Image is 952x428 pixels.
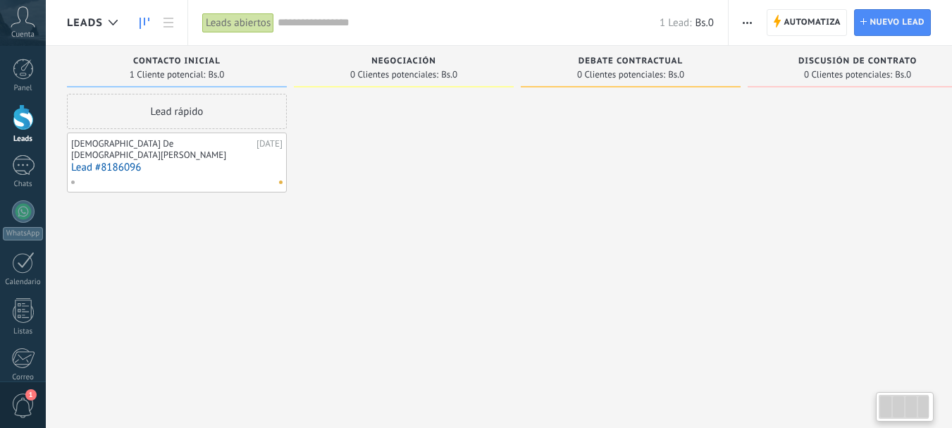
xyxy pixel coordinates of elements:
a: Nuevo lead [854,9,931,36]
span: 0 Clientes potenciales: [804,71,892,79]
div: Panel [3,84,44,93]
span: Negociación [371,56,436,66]
span: Debate contractual [579,56,683,66]
span: Bs.0 [668,71,684,79]
div: Leads [3,135,44,144]
div: Leads abiertos [202,13,274,33]
div: Debate contractual [528,56,734,68]
span: Nuevo lead [870,10,925,35]
div: Calendario [3,278,44,287]
span: Automatiza [784,10,841,35]
span: 1 [25,389,37,401]
span: Bs.0 [695,16,713,30]
span: Leads [67,16,103,30]
div: Correo [3,373,44,382]
span: Bs.0 [895,71,911,79]
div: Negociación [301,56,507,68]
div: [DATE] [256,138,283,160]
span: 0 Clientes potenciales: [577,71,665,79]
span: Bs.0 [441,71,457,79]
span: Contacto inicial [133,56,221,66]
div: Contacto inicial [74,56,280,68]
a: Automatiza [767,9,847,36]
div: [DEMOGRAPHIC_DATA] De [DEMOGRAPHIC_DATA][PERSON_NAME] [71,138,253,160]
span: Bs.0 [208,71,224,79]
span: 1 Cliente potencial: [130,71,206,79]
a: Lead #8186096 [71,161,283,173]
span: No hay nada asignado [279,181,283,184]
div: Listas [3,327,44,336]
div: Chats [3,180,44,189]
span: 1 Lead: [660,16,691,30]
span: Cuenta [11,30,35,39]
span: 0 Clientes potenciales: [350,71,438,79]
div: Lead rápido [67,94,287,129]
div: WhatsApp [3,227,43,240]
span: Discusión de contrato [798,56,917,66]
